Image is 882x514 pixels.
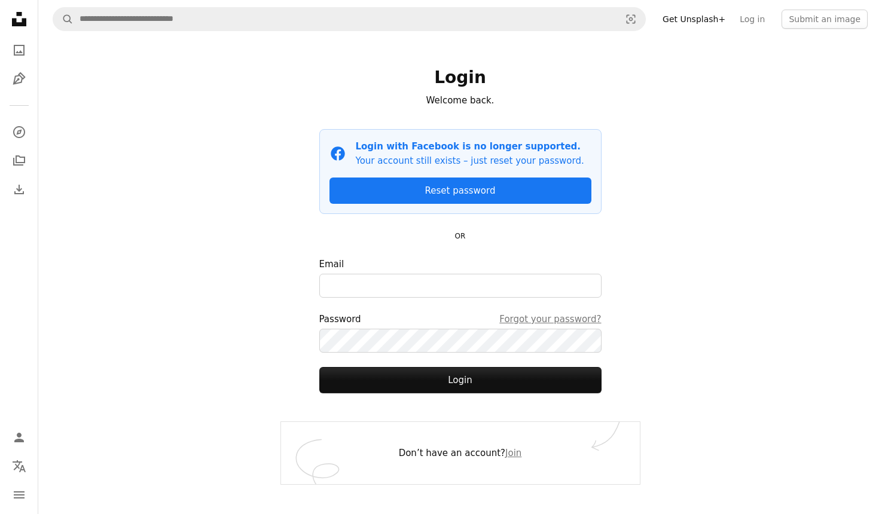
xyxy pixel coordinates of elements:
[329,178,591,204] a: Reset password
[319,274,602,298] input: Email
[7,426,31,449] a: Log in / Sign up
[53,8,74,30] button: Search Unsplash
[733,10,772,29] a: Log in
[319,367,602,393] button: Login
[7,67,31,91] a: Illustrations
[7,120,31,144] a: Explore
[319,329,602,353] input: PasswordForgot your password?
[7,178,31,201] a: Download History
[505,448,521,458] a: Join
[319,67,602,88] h1: Login
[7,149,31,173] a: Collections
[617,8,645,30] button: Visual search
[281,422,640,484] div: Don’t have an account?
[356,139,584,154] p: Login with Facebook is no longer supported.
[7,483,31,507] button: Menu
[455,232,466,240] small: OR
[319,312,602,326] div: Password
[319,257,602,298] label: Email
[782,10,868,29] button: Submit an image
[655,10,733,29] a: Get Unsplash+
[53,7,646,31] form: Find visuals sitewide
[7,454,31,478] button: Language
[7,7,31,33] a: Home — Unsplash
[319,93,602,108] p: Welcome back.
[356,154,584,168] p: Your account still exists – just reset your password.
[499,312,601,326] a: Forgot your password?
[7,38,31,62] a: Photos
